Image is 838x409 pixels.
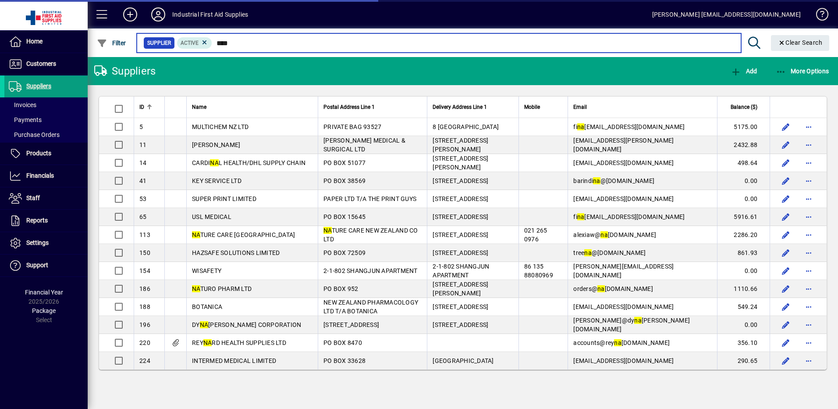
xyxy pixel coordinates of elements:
[192,102,206,112] span: Name
[593,177,600,184] em: na
[731,68,757,75] span: Add
[192,339,286,346] span: REY RD HEALTH SUPPLIES LTD
[139,102,144,112] span: ID
[26,217,48,224] span: Reports
[577,123,585,130] em: na
[802,138,816,152] button: More options
[573,102,587,112] span: Email
[433,213,488,220] span: [STREET_ADDRESS]
[9,116,42,123] span: Payments
[433,137,488,153] span: [STREET_ADDRESS][PERSON_NAME]
[728,63,759,79] button: Add
[573,263,674,279] span: [PERSON_NAME][EMAIL_ADDRESS][DOMAIN_NAME]
[634,317,642,324] em: na
[192,159,305,166] span: CARDI L HEALTH/DHL SUPPLY CHAIN
[433,321,488,328] span: [STREET_ADDRESS]
[717,316,770,334] td: 0.00
[573,177,654,184] span: barindi @[DOMAIN_NAME]
[26,38,43,45] span: Home
[323,227,332,234] em: NA
[802,336,816,350] button: More options
[779,120,793,134] button: Edit
[802,246,816,260] button: More options
[26,239,49,246] span: Settings
[192,357,276,364] span: INTERMED MEDICAL LIMITED
[95,35,128,51] button: Filter
[573,317,690,333] span: [PERSON_NAME]@dy [PERSON_NAME][DOMAIN_NAME]
[192,177,241,184] span: KEY SERVICE LTD
[9,101,36,108] span: Invoices
[779,228,793,242] button: Edit
[192,123,249,130] span: MULTICHEM NZ LTD
[4,127,88,142] a: Purchase Orders
[4,31,88,53] a: Home
[4,53,88,75] a: Customers
[192,213,231,220] span: USL MEDICAL
[771,35,830,51] button: Clear
[139,141,147,148] span: 11
[584,249,592,256] em: na
[9,131,60,138] span: Purchase Orders
[323,267,418,274] span: 2-1-802 SHANGJUN APARTMENT
[573,339,670,346] span: accounts@rey [DOMAIN_NAME]
[779,264,793,278] button: Edit
[433,123,499,130] span: 8 [GEOGRAPHIC_DATA]
[433,357,494,364] span: [GEOGRAPHIC_DATA]
[779,318,793,332] button: Edit
[573,357,674,364] span: [EMAIL_ADDRESS][DOMAIN_NAME]
[776,68,829,75] span: More Options
[779,300,793,314] button: Edit
[717,190,770,208] td: 0.00
[139,357,150,364] span: 224
[323,339,362,346] span: PO BOX 8470
[573,137,674,153] span: [EMAIL_ADDRESS][PERSON_NAME][DOMAIN_NAME]
[433,155,488,171] span: [STREET_ADDRESS][PERSON_NAME]
[323,299,418,315] span: NEW ZEALAND PHARMACOLOGY LTD T/A BOTANICA
[802,120,816,134] button: More options
[192,267,221,274] span: WISAFETY
[524,263,553,279] span: 86 135 88080969
[524,227,547,243] span: 021 265 0976
[26,262,48,269] span: Support
[573,123,685,130] span: fi [EMAIL_ADDRESS][DOMAIN_NAME]
[97,39,126,47] span: Filter
[192,231,200,238] em: NA
[433,177,488,184] span: [STREET_ADDRESS]
[433,303,488,310] span: [STREET_ADDRESS]
[778,39,823,46] span: Clear Search
[192,102,312,112] div: Name
[26,194,40,201] span: Staff
[139,213,147,220] span: 65
[210,159,219,166] em: NA
[323,159,366,166] span: PO BOX 51077
[779,336,793,350] button: Edit
[717,298,770,316] td: 549.24
[652,7,801,22] div: [PERSON_NAME] [EMAIL_ADDRESS][DOMAIN_NAME]
[4,112,88,127] a: Payments
[94,64,156,78] div: Suppliers
[323,123,381,130] span: PRIVATE BAG 93527
[139,303,150,310] span: 188
[4,255,88,276] a: Support
[323,213,366,220] span: PO BOX 15645
[192,141,240,148] span: [PERSON_NAME]
[4,187,88,209] a: Staff
[323,357,366,364] span: PO BOX 33628
[192,231,295,238] span: TURE CARE [GEOGRAPHIC_DATA]
[200,321,209,328] em: NA
[172,7,248,22] div: Industrial First Aid Supplies
[26,150,51,157] span: Products
[779,156,793,170] button: Edit
[802,174,816,188] button: More options
[139,267,150,274] span: 154
[26,60,56,67] span: Customers
[779,138,793,152] button: Edit
[139,285,150,292] span: 186
[802,264,816,278] button: More options
[139,231,150,238] span: 113
[524,102,563,112] div: Mobile
[717,172,770,190] td: 0.00
[116,7,144,22] button: Add
[144,7,172,22] button: Profile
[779,210,793,224] button: Edit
